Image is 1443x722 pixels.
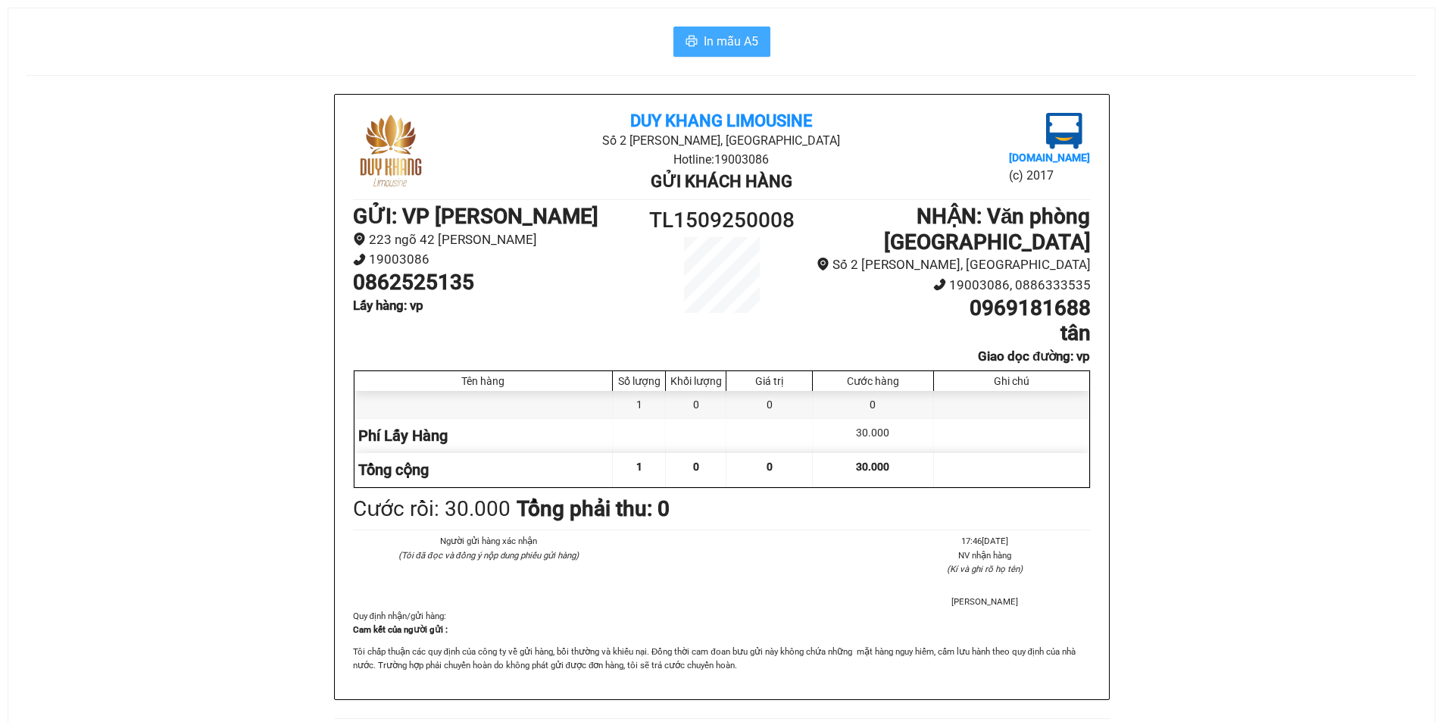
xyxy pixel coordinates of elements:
[353,492,511,526] div: Cước rồi : 30.000
[353,249,629,270] li: 19003086
[726,391,813,418] div: 0
[817,258,829,270] span: environment
[817,375,929,387] div: Cước hàng
[636,461,642,473] span: 1
[814,255,1090,275] li: Số 2 [PERSON_NAME], [GEOGRAPHIC_DATA]
[938,375,1085,387] div: Ghi chú
[1009,152,1090,164] b: [DOMAIN_NAME]
[398,550,579,561] i: (Tôi đã đọc và đồng ý nộp dung phiếu gửi hàng)
[353,270,629,295] h1: 0862525135
[353,230,629,250] li: 223 ngõ 42 [PERSON_NAME]
[704,32,758,51] span: In mẫu A5
[629,204,814,237] h1: TL1509250008
[353,204,598,229] b: GỬI : VP [PERSON_NAME]
[613,391,666,418] div: 1
[1046,113,1082,149] img: logo.jpg
[476,150,967,169] li: Hotline: 19003086
[353,233,366,245] span: environment
[383,534,595,548] li: Người gửi hàng xác nhận
[353,253,366,266] span: phone
[730,375,808,387] div: Giá trị
[517,496,670,521] b: Tổng phải thu: 0
[813,419,933,453] div: 30.000
[630,111,812,130] b: Duy Khang Limousine
[693,461,699,473] span: 0
[673,27,770,57] button: printerIn mẫu A5
[813,391,933,418] div: 0
[879,549,1090,562] li: NV nhận hàng
[353,609,1091,673] div: Quy định nhận/gửi hàng :
[353,645,1091,672] p: Tôi chấp thuận các quy định của công ty về gửi hàng, bồi thường và khiếu nại. Đồng thời cam đoan ...
[856,461,889,473] span: 30.000
[947,564,1023,574] i: (Kí và ghi rõ họ tên)
[617,375,661,387] div: Số lượng
[1009,166,1090,185] li: (c) 2017
[879,595,1090,608] li: [PERSON_NAME]
[355,419,614,453] div: Phí Lấy Hàng
[814,275,1090,295] li: 19003086, 0886333535
[358,375,609,387] div: Tên hàng
[358,461,429,479] span: Tổng cộng
[933,278,946,291] span: phone
[767,461,773,473] span: 0
[353,298,423,313] b: Lấy hàng : vp
[476,131,967,150] li: Số 2 [PERSON_NAME], [GEOGRAPHIC_DATA]
[353,624,448,635] strong: Cam kết của người gửi :
[686,35,698,49] span: printer
[879,534,1090,548] li: 17:46[DATE]
[353,113,429,189] img: logo.jpg
[978,348,1090,364] b: Giao dọc đường: vp
[666,391,726,418] div: 0
[814,320,1090,346] h1: tân
[814,295,1090,321] h1: 0969181688
[884,204,1091,255] b: NHẬN : Văn phòng [GEOGRAPHIC_DATA]
[670,375,722,387] div: Khối lượng
[651,172,792,191] b: Gửi khách hàng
